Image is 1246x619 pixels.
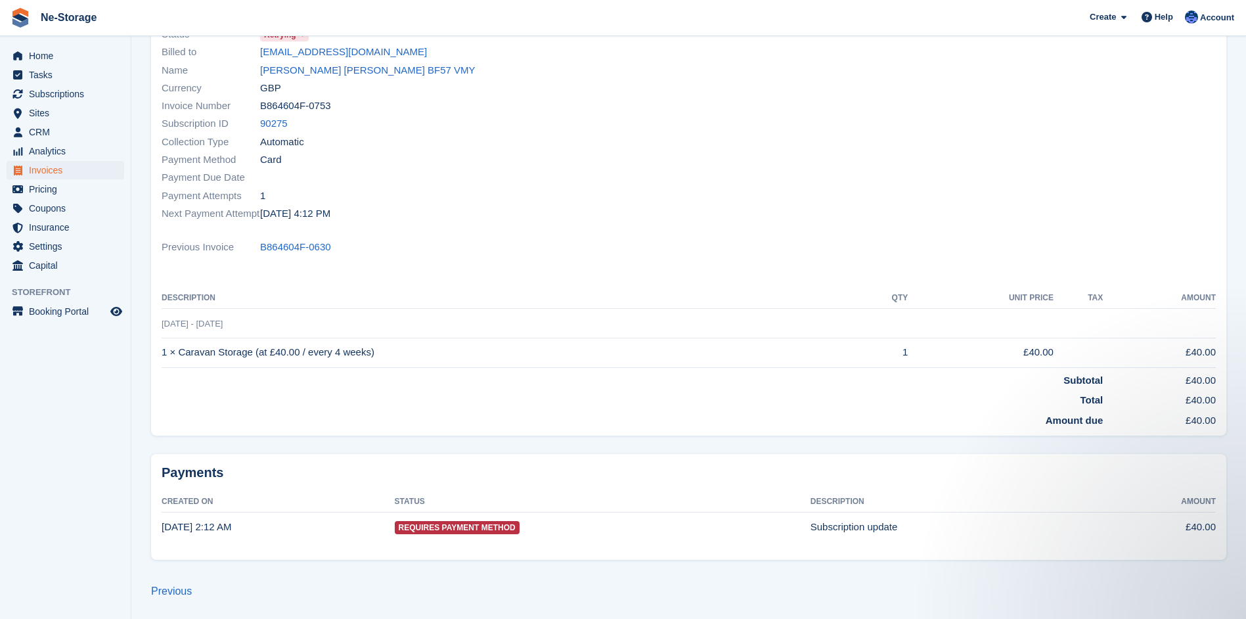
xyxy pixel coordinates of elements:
[7,180,124,198] a: menu
[29,66,108,84] span: Tasks
[1103,367,1216,388] td: £40.00
[1100,513,1216,541] td: £40.00
[260,81,281,96] span: GBP
[29,104,108,122] span: Sites
[29,302,108,321] span: Booking Portal
[162,81,260,96] span: Currency
[162,116,260,131] span: Subscription ID
[35,7,102,28] a: Ne-Storage
[1080,394,1103,405] strong: Total
[7,199,124,218] a: menu
[855,338,908,367] td: 1
[162,135,260,150] span: Collection Type
[162,521,231,532] time: 2025-10-02 01:12:04 UTC
[260,189,265,204] span: 1
[29,218,108,237] span: Insurance
[260,63,476,78] a: [PERSON_NAME] [PERSON_NAME] BF57 VMY
[908,288,1054,309] th: Unit Price
[7,47,124,65] a: menu
[162,319,223,329] span: [DATE] - [DATE]
[1185,11,1198,24] img: Karol Carter
[1054,288,1103,309] th: Tax
[7,85,124,103] a: menu
[260,116,288,131] a: 90275
[162,99,260,114] span: Invoice Number
[162,492,395,513] th: Created On
[908,338,1054,367] td: £40.00
[29,161,108,179] span: Invoices
[11,8,30,28] img: stora-icon-8386f47178a22dfd0bd8f6a31ec36ba5ce8667c1dd55bd0f319d3a0aa187defe.svg
[811,513,1101,541] td: Subscription update
[7,218,124,237] a: menu
[1063,375,1103,386] strong: Subtotal
[29,85,108,103] span: Subscriptions
[29,142,108,160] span: Analytics
[260,206,330,221] time: 2025-10-04 15:12:07 UTC
[1100,492,1216,513] th: Amount
[1103,338,1216,367] td: £40.00
[7,104,124,122] a: menu
[162,63,260,78] span: Name
[29,123,108,141] span: CRM
[395,492,811,513] th: Status
[1090,11,1116,24] span: Create
[29,47,108,65] span: Home
[1046,415,1103,426] strong: Amount due
[1155,11,1173,24] span: Help
[260,99,331,114] span: B864604F-0753
[7,256,124,275] a: menu
[162,45,260,60] span: Billed to
[7,161,124,179] a: menu
[162,206,260,221] span: Next Payment Attempt
[1103,288,1216,309] th: Amount
[260,240,331,255] a: B864604F-0630
[162,240,260,255] span: Previous Invoice
[162,338,855,367] td: 1 × Caravan Storage (at £40.00 / every 4 weeks)
[162,465,1216,481] h2: Payments
[162,170,260,185] span: Payment Due Date
[162,189,260,204] span: Payment Attempts
[108,304,124,319] a: Preview store
[162,288,855,309] th: Description
[29,199,108,218] span: Coupons
[260,45,427,60] a: [EMAIL_ADDRESS][DOMAIN_NAME]
[1200,11,1234,24] span: Account
[162,152,260,168] span: Payment Method
[7,302,124,321] a: menu
[1103,408,1216,428] td: £40.00
[29,180,108,198] span: Pricing
[260,135,304,150] span: Automatic
[395,521,520,534] span: Requires Payment Method
[29,237,108,256] span: Settings
[7,237,124,256] a: menu
[855,288,908,309] th: QTY
[7,142,124,160] a: menu
[12,286,131,299] span: Storefront
[151,585,192,597] a: Previous
[29,256,108,275] span: Capital
[1103,388,1216,408] td: £40.00
[7,66,124,84] a: menu
[260,152,282,168] span: Card
[811,492,1101,513] th: Description
[7,123,124,141] a: menu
